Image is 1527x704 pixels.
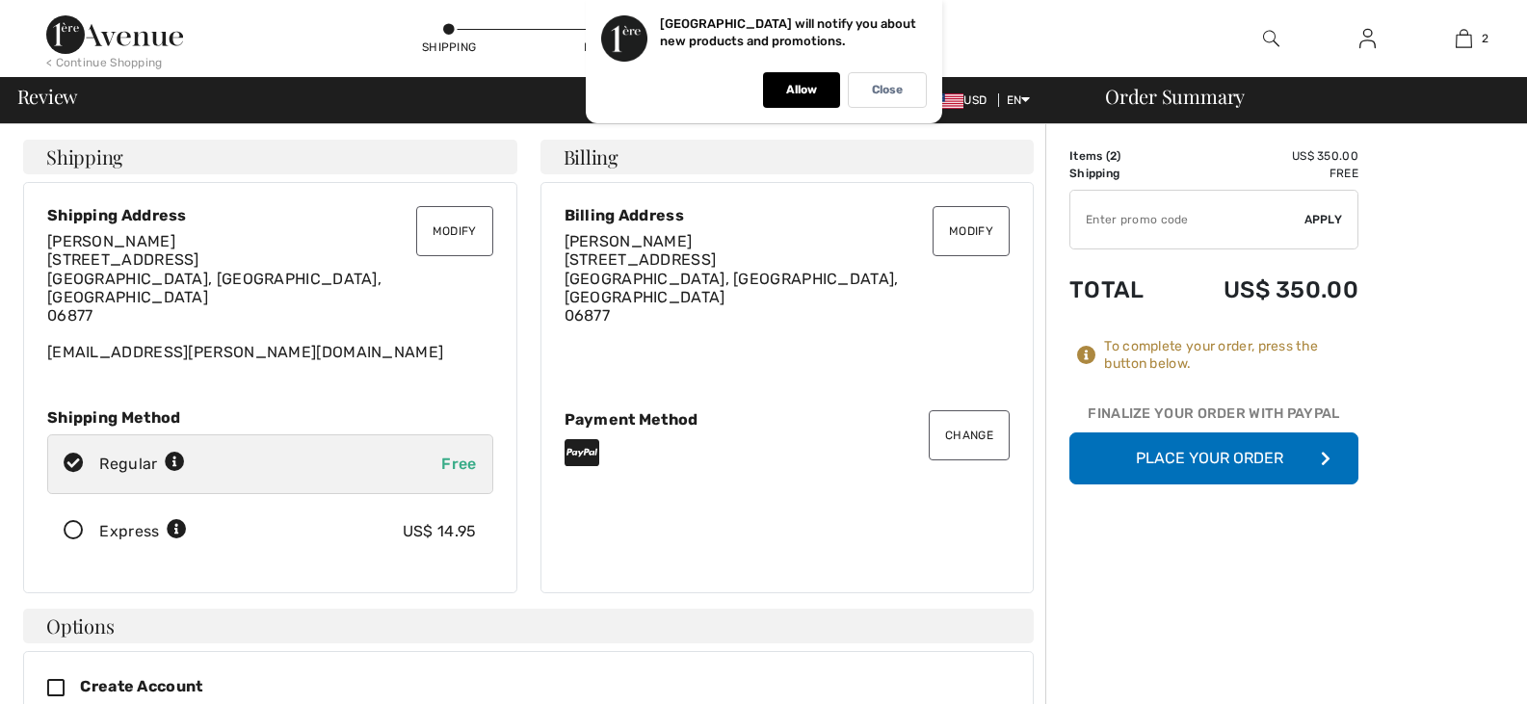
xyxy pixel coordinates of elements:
div: Payment [582,39,640,56]
p: [GEOGRAPHIC_DATA] will notify you about new products and promotions. [660,16,916,48]
button: Change [929,410,1010,460]
span: [STREET_ADDRESS] [GEOGRAPHIC_DATA], [GEOGRAPHIC_DATA], [GEOGRAPHIC_DATA] 06877 [47,250,382,325]
a: Sign In [1344,27,1391,51]
a: 2 [1416,27,1511,50]
p: Allow [786,83,817,97]
img: search the website [1263,27,1279,50]
button: Place Your Order [1069,432,1358,484]
div: US$ 14.95 [403,520,477,543]
div: Order Summary [1082,87,1515,106]
div: Regular [99,453,185,476]
input: Promo code [1070,191,1304,248]
span: [PERSON_NAME] [565,232,693,250]
td: Free [1172,165,1358,182]
div: Shipping Address [47,206,493,224]
h4: Options [23,609,1034,643]
span: Review [17,87,78,106]
div: Finalize Your Order with PayPal [1069,404,1358,432]
span: EN [1007,93,1031,107]
span: Shipping [46,147,123,167]
td: Total [1069,257,1172,323]
span: [STREET_ADDRESS] [GEOGRAPHIC_DATA], [GEOGRAPHIC_DATA], [GEOGRAPHIC_DATA] 06877 [565,250,899,325]
button: Modify [933,206,1010,256]
img: US Dollar [933,93,963,109]
p: Close [872,83,903,97]
td: Items ( ) [1069,147,1172,165]
td: US$ 350.00 [1172,147,1358,165]
img: 1ère Avenue [46,15,183,54]
td: Shipping [1069,165,1172,182]
span: USD [933,93,994,107]
button: Modify [416,206,493,256]
div: Shipping [420,39,478,56]
div: < Continue Shopping [46,54,163,71]
td: US$ 350.00 [1172,257,1358,323]
span: Free [441,455,476,473]
div: Shipping Method [47,408,493,427]
div: Billing Address [565,206,1011,224]
div: Express [99,520,187,543]
span: Billing [564,147,619,167]
div: Payment Method [565,410,1011,429]
span: Create Account [80,677,202,695]
div: To complete your order, press the button below. [1104,338,1358,373]
img: My Info [1359,27,1376,50]
span: 2 [1482,30,1488,47]
span: [PERSON_NAME] [47,232,175,250]
span: 2 [1110,149,1117,163]
span: Apply [1304,211,1343,228]
img: My Bag [1456,27,1472,50]
div: [EMAIL_ADDRESS][PERSON_NAME][DOMAIN_NAME] [47,232,493,361]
